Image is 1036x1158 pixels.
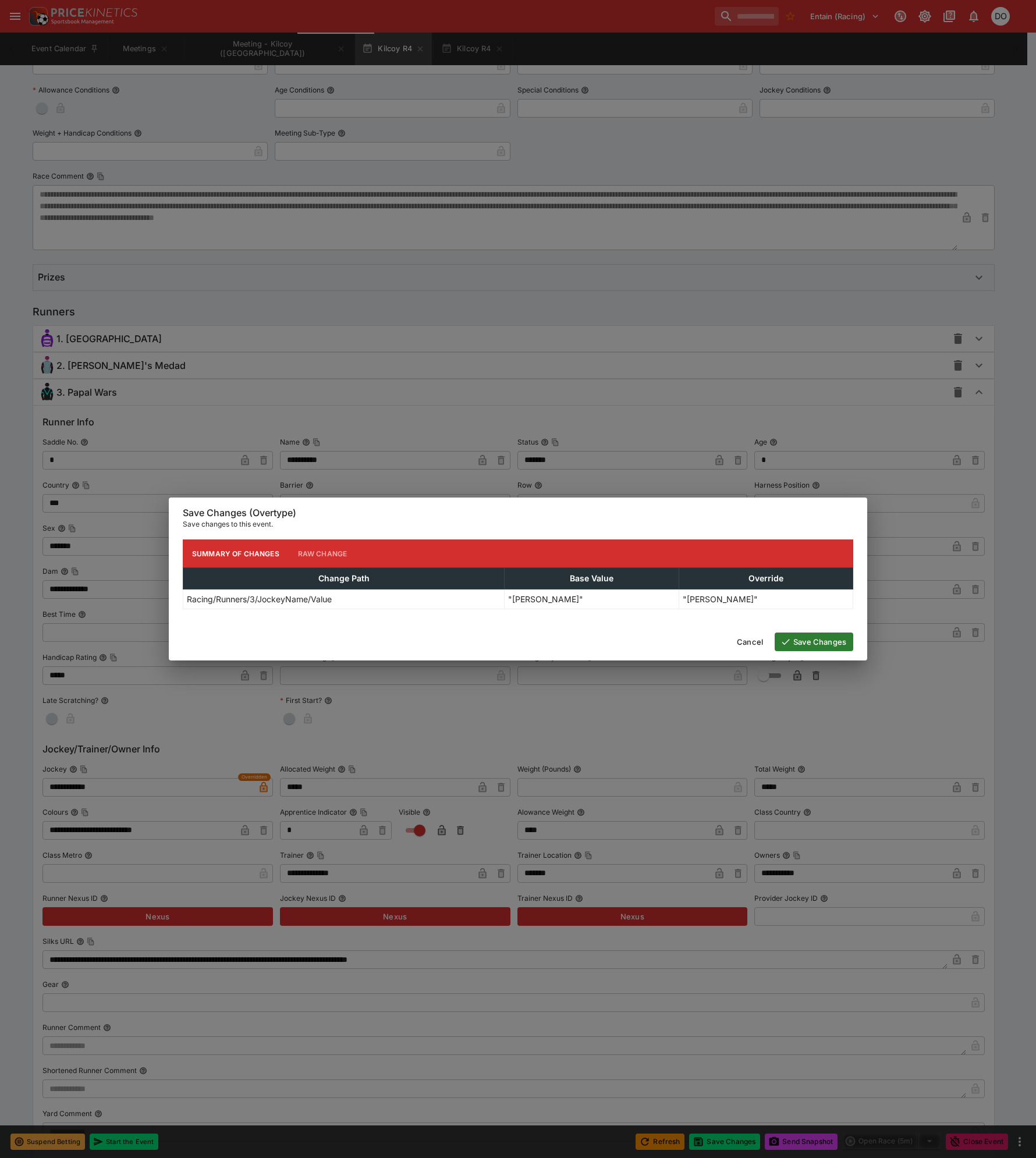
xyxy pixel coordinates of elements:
[775,633,853,651] button: Save Changes
[679,589,853,609] td: "[PERSON_NAME]"
[187,593,332,605] p: Racing/Runners/3/JockeyName/Value
[183,568,505,589] th: Change Path
[183,539,289,567] button: Summary of Changes
[505,589,679,609] td: "[PERSON_NAME]"
[183,518,853,530] p: Save changes to this event.
[730,633,770,651] button: Cancel
[289,539,357,567] button: Raw Change
[679,568,853,589] th: Override
[183,507,853,519] h6: Save Changes (Overtype)
[505,568,679,589] th: Base Value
